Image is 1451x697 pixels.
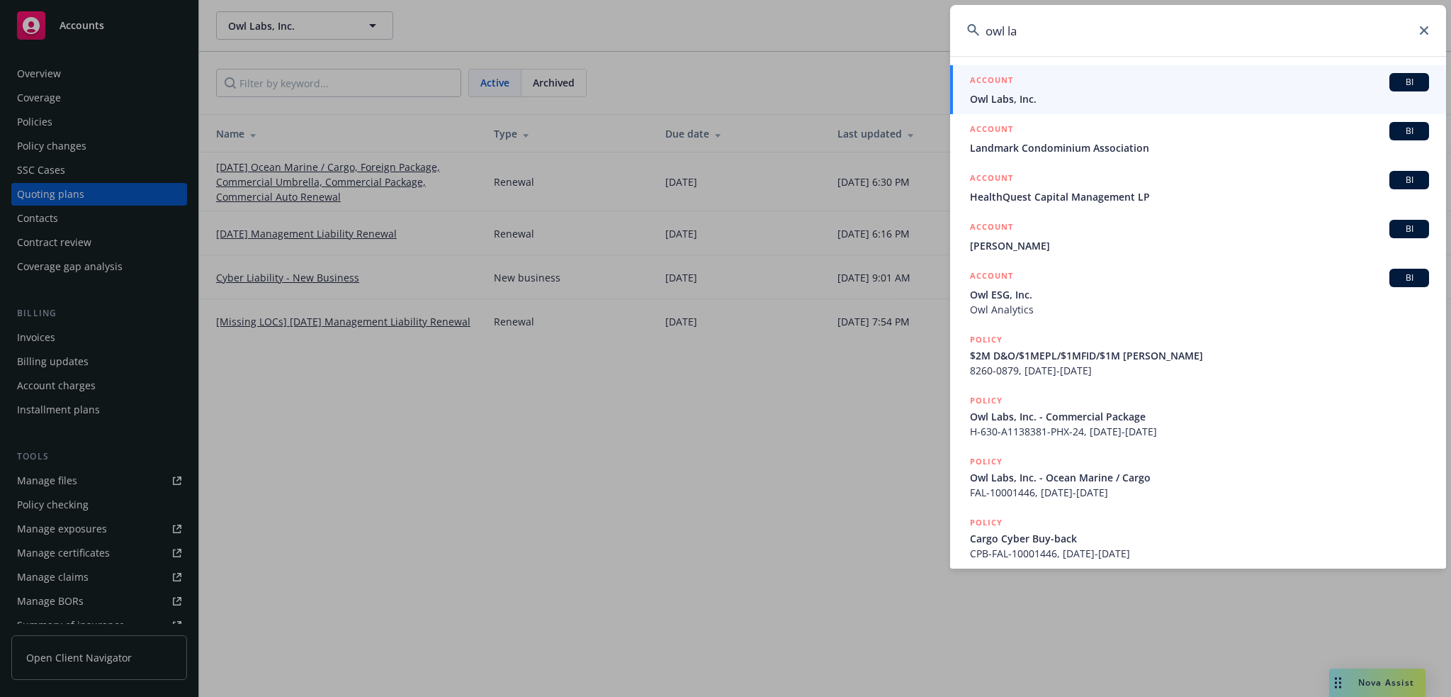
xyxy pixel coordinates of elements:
h5: ACCOUNT [970,73,1013,90]
h5: ACCOUNT [970,269,1013,286]
span: Owl ESG, Inc. [970,287,1429,302]
a: ACCOUNTBIOwl ESG, Inc.Owl Analytics [950,261,1446,325]
input: Search... [950,5,1446,56]
a: ACCOUNTBIOwl Labs, Inc. [950,65,1446,114]
span: H-630-A1138381-PHX-24, [DATE]-[DATE] [970,424,1429,439]
span: BI [1395,223,1423,235]
span: Cargo Cyber Buy-back [970,531,1429,546]
a: POLICY$2M D&O/$1MEPL/$1MFID/$1M [PERSON_NAME]8260-0879, [DATE]-[DATE] [950,325,1446,386]
a: ACCOUNTBI[PERSON_NAME] [950,212,1446,261]
span: Owl Analytics [970,302,1429,317]
h5: POLICY [970,394,1003,408]
h5: ACCOUNT [970,122,1013,139]
h5: ACCOUNT [970,171,1013,188]
h5: ACCOUNT [970,220,1013,237]
span: FAL-10001446, [DATE]-[DATE] [970,485,1429,500]
a: ACCOUNTBIHealthQuest Capital Management LP [950,163,1446,212]
span: CPB-FAL-10001446, [DATE]-[DATE] [970,546,1429,561]
span: BI [1395,174,1423,186]
h5: POLICY [970,455,1003,469]
a: ACCOUNTBILandmark Condominium Association [950,114,1446,163]
span: 8260-0879, [DATE]-[DATE] [970,363,1429,378]
span: BI [1395,125,1423,138]
span: Owl Labs, Inc. - Commercial Package [970,409,1429,424]
span: $2M D&O/$1MEPL/$1MFID/$1M [PERSON_NAME] [970,348,1429,363]
span: Landmark Condominium Association [970,140,1429,155]
span: [PERSON_NAME] [970,238,1429,253]
span: Owl Labs, Inc. - Ocean Marine / Cargo [970,470,1429,485]
h5: POLICY [970,333,1003,347]
h5: POLICY [970,515,1003,530]
span: Owl Labs, Inc. [970,91,1429,106]
a: POLICYCargo Cyber Buy-backCPB-FAL-10001446, [DATE]-[DATE] [950,508,1446,569]
span: BI [1395,272,1423,284]
span: BI [1395,76,1423,89]
a: POLICYOwl Labs, Inc. - Commercial PackageH-630-A1138381-PHX-24, [DATE]-[DATE] [950,386,1446,447]
span: HealthQuest Capital Management LP [970,189,1429,204]
a: POLICYOwl Labs, Inc. - Ocean Marine / CargoFAL-10001446, [DATE]-[DATE] [950,447,1446,508]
